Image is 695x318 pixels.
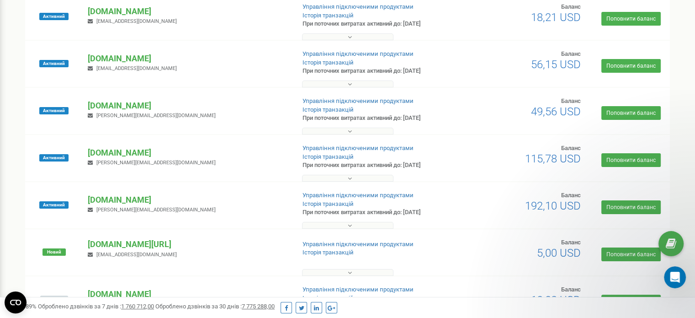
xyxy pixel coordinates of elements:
[302,59,354,66] a: Історія транзакцій
[601,295,661,308] a: Поповнити баланс
[39,13,69,20] span: Активний
[525,152,581,165] span: 115,78 USD
[302,295,354,302] a: Історія транзакцій
[5,291,27,313] button: Open CMP widget
[242,303,275,310] u: 7 775 288,00
[302,97,414,104] a: Управління підключеними продуктами
[302,286,414,293] a: Управління підключеними продуктами
[537,247,581,259] span: 5,00 USD
[531,58,581,71] span: 56,15 USD
[96,65,177,71] span: [EMAIL_ADDRESS][DOMAIN_NAME]
[88,100,287,112] p: [DOMAIN_NAME]
[601,12,661,26] a: Поповнити баланс
[302,114,449,123] p: При поточних витратах активний до: [DATE]
[121,303,154,310] u: 1 760 712,00
[302,50,414,57] a: Управління підключеними продуктами
[39,60,69,67] span: Активний
[525,199,581,212] span: 192,10 USD
[302,12,354,19] a: Історія транзакцій
[88,288,287,300] p: [DOMAIN_NAME]
[302,241,414,248] a: Управління підключеними продуктами
[155,303,275,310] span: Оброблено дзвінків за 30 днів :
[302,3,414,10] a: Управління підключеними продуктами
[531,294,581,307] span: 13,38 USD
[88,5,287,17] p: [DOMAIN_NAME]
[42,248,66,256] span: Новий
[302,20,449,28] p: При поточних витратах активний до: [DATE]
[561,239,581,246] span: Баланс
[302,208,449,217] p: При поточних витратах активний до: [DATE]
[561,97,581,104] span: Баланс
[601,200,661,214] a: Поповнити баланс
[561,286,581,293] span: Баланс
[40,296,68,303] span: Архівний
[601,59,661,73] a: Поповнити баланс
[302,200,354,207] a: Історія транзакцій
[88,147,287,159] p: [DOMAIN_NAME]
[39,201,69,209] span: Активний
[302,161,449,170] p: При поточних витратах активний до: [DATE]
[96,18,177,24] span: [EMAIL_ADDRESS][DOMAIN_NAME]
[601,248,661,261] a: Поповнити баланс
[38,303,154,310] span: Оброблено дзвінків за 7 днів :
[88,194,287,206] p: [DOMAIN_NAME]
[96,113,216,119] span: [PERSON_NAME][EMAIL_ADDRESS][DOMAIN_NAME]
[302,145,414,151] a: Управління підключеними продуктами
[664,266,686,288] iframe: Intercom live chat
[561,192,581,199] span: Баланс
[302,67,449,75] p: При поточних витратах активний до: [DATE]
[302,249,354,256] a: Історія транзакцій
[88,238,287,250] p: [DOMAIN_NAME][URL]
[302,106,354,113] a: Історія транзакцій
[601,153,661,167] a: Поповнити баланс
[531,105,581,118] span: 49,56 USD
[96,207,216,213] span: [PERSON_NAME][EMAIL_ADDRESS][DOMAIN_NAME]
[302,192,414,199] a: Управління підключеними продуктами
[561,3,581,10] span: Баланс
[96,160,216,166] span: [PERSON_NAME][EMAIL_ADDRESS][DOMAIN_NAME]
[302,153,354,160] a: Історія транзакцій
[96,252,177,258] span: [EMAIL_ADDRESS][DOMAIN_NAME]
[561,145,581,151] span: Баланс
[601,106,661,120] a: Поповнити баланс
[39,154,69,162] span: Активний
[531,11,581,24] span: 18,21 USD
[561,50,581,57] span: Баланс
[88,53,287,65] p: [DOMAIN_NAME]
[39,107,69,114] span: Активний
